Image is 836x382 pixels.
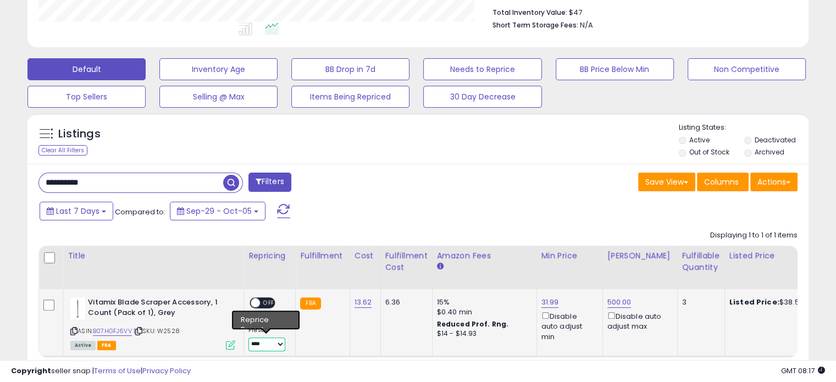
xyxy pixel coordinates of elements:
button: Needs to Reprice [423,58,541,80]
a: Terms of Use [94,366,141,376]
a: 500.00 [607,297,632,308]
div: [PERSON_NAME] [607,250,673,262]
label: Active [689,135,710,145]
div: Amazon AI [248,314,287,324]
div: Displaying 1 to 1 of 1 items [710,230,798,241]
div: Fulfillable Quantity [682,250,720,273]
label: Deactivated [754,135,795,145]
li: $47 [492,5,789,18]
label: Out of Stock [689,147,729,157]
button: BB Drop in 7d [291,58,409,80]
div: Fulfillment [300,250,345,262]
button: Non Competitive [688,58,806,80]
img: 21lYNzRor-L._SL40_.jpg [70,297,85,319]
strong: Copyright [11,366,51,376]
button: Inventory Age [159,58,278,80]
button: Selling @ Max [159,86,278,108]
a: 31.99 [541,297,559,308]
span: Columns [704,176,739,187]
b: Short Term Storage Fees: [492,20,578,30]
span: 2025-10-13 08:17 GMT [781,366,825,376]
div: $38.59 [729,297,821,307]
button: Last 7 Days [40,202,113,220]
small: Amazon Fees. [437,262,444,272]
b: Total Inventory Value: [492,8,567,17]
button: Filters [248,173,291,192]
div: Disable auto adjust max [607,310,669,331]
div: 15% [437,297,528,307]
div: Fulfillment Cost [385,250,428,273]
button: Sep-29 - Oct-05 [170,202,265,220]
div: Min Price [541,250,598,262]
span: FBA [97,341,116,350]
span: OFF [260,298,278,308]
b: Vitamix Blade Scraper Accessory, 1 Count (Pack of 1), Grey [88,297,222,320]
label: Archived [754,147,784,157]
button: Save View [638,173,695,191]
a: Privacy Policy [142,366,191,376]
button: Items Being Repriced [291,86,409,108]
div: ASIN: [70,297,235,348]
div: Listed Price [729,250,824,262]
span: N/A [580,20,593,30]
span: Compared to: [115,207,165,217]
button: BB Price Below Min [556,58,674,80]
a: 13.62 [355,297,372,308]
b: Listed Price: [729,297,779,307]
small: FBA [300,297,320,309]
button: Columns [697,173,749,191]
div: 3 [682,297,716,307]
div: Title [68,250,239,262]
div: $14 - $14.93 [437,329,528,339]
span: Sep-29 - Oct-05 [186,206,252,217]
span: All listings currently available for purchase on Amazon [70,341,96,350]
p: Listing States: [679,123,809,133]
div: Amazon Fees [437,250,532,262]
button: 30 Day Decrease [423,86,541,108]
b: Reduced Prof. Rng. [437,319,509,329]
div: Preset: [248,326,287,351]
button: Top Sellers [27,86,146,108]
button: Default [27,58,146,80]
div: Clear All Filters [38,145,87,156]
a: B07HGFJ6VV [93,326,132,336]
div: Repricing [248,250,291,262]
div: $0.40 min [437,307,528,317]
div: 6.36 [385,297,424,307]
div: Cost [355,250,376,262]
span: Last 7 Days [56,206,99,217]
div: seller snap | | [11,366,191,377]
span: | SKU: W2528 [134,326,180,335]
div: Disable auto adjust min [541,310,594,342]
h5: Listings [58,126,101,142]
button: Actions [750,173,798,191]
